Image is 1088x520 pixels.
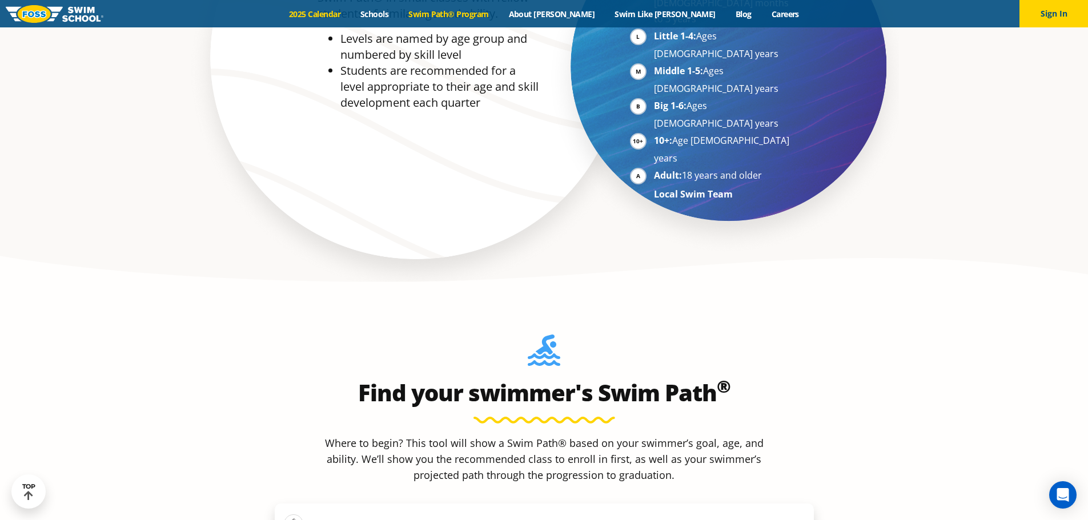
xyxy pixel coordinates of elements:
a: 2025 Calendar [279,9,351,19]
h2: Find your swimmer's Swim Path [275,379,814,406]
li: Levels are named by age group and numbered by skill level [340,31,539,63]
li: Age [DEMOGRAPHIC_DATA] years [654,132,794,166]
p: Where to begin? This tool will show a Swim Path® based on your swimmer’s goal, age, and ability. ... [320,435,768,483]
a: Swim Path® Program [399,9,499,19]
li: Ages [DEMOGRAPHIC_DATA] years [654,98,794,131]
strong: Local Swim Team [654,188,733,200]
li: Students are recommended for a level appropriate to their age and skill development each quarter [340,63,539,111]
a: Schools [351,9,399,19]
strong: Adult: [654,169,682,182]
li: Ages [DEMOGRAPHIC_DATA] years [654,28,794,62]
strong: 10+: [654,134,672,147]
a: Careers [761,9,809,19]
img: Foss-Location-Swimming-Pool-Person.svg [528,334,560,373]
img: FOSS Swim School Logo [6,5,103,23]
strong: Big 1-6: [654,99,686,112]
sup: ® [717,374,730,398]
a: Swim Like [PERSON_NAME] [605,9,726,19]
div: Open Intercom Messenger [1049,481,1077,509]
li: Ages [DEMOGRAPHIC_DATA] years [654,63,794,96]
a: Blog [725,9,761,19]
strong: Middle 1-5: [654,65,703,77]
a: About [PERSON_NAME] [499,9,605,19]
li: 18 years and older [654,167,794,185]
div: TOP [22,483,35,501]
strong: Little 1-4: [654,30,696,42]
